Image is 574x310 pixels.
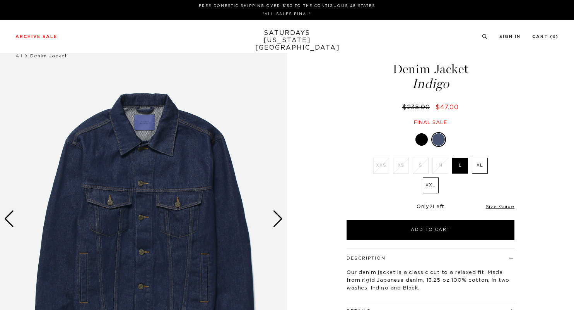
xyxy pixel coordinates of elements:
p: FREE DOMESTIC SHIPPING OVER $150 TO THE CONTIGUOUS 48 STATES [19,3,555,9]
label: XL [472,158,488,174]
span: Denim Jacket [30,53,67,58]
a: Cart (0) [532,34,559,39]
label: XXL [423,177,439,193]
a: SATURDAYS[US_STATE][GEOGRAPHIC_DATA] [255,29,319,52]
span: Indigo [345,77,516,90]
a: Size Guide [486,204,514,209]
small: 0 [553,35,556,39]
span: 2 [429,204,433,209]
p: *ALL SALES FINAL* [19,11,555,17]
span: $47.00 [436,104,459,110]
button: Add to Cart [347,220,514,240]
p: Our denim jacket is a classic cut to a relaxed fit. Made from rigid Japanese denim, 13.25 oz 100%... [347,269,514,292]
div: Final sale [345,119,516,126]
a: Archive Sale [15,34,57,39]
div: Only Left [347,204,514,210]
h1: Denim Jacket [345,63,516,90]
button: Description [347,256,386,260]
a: All [15,53,22,58]
div: Next slide [273,210,283,227]
a: Sign In [499,34,521,39]
label: L [452,158,468,174]
div: Previous slide [4,210,14,227]
del: $235.00 [402,104,433,110]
